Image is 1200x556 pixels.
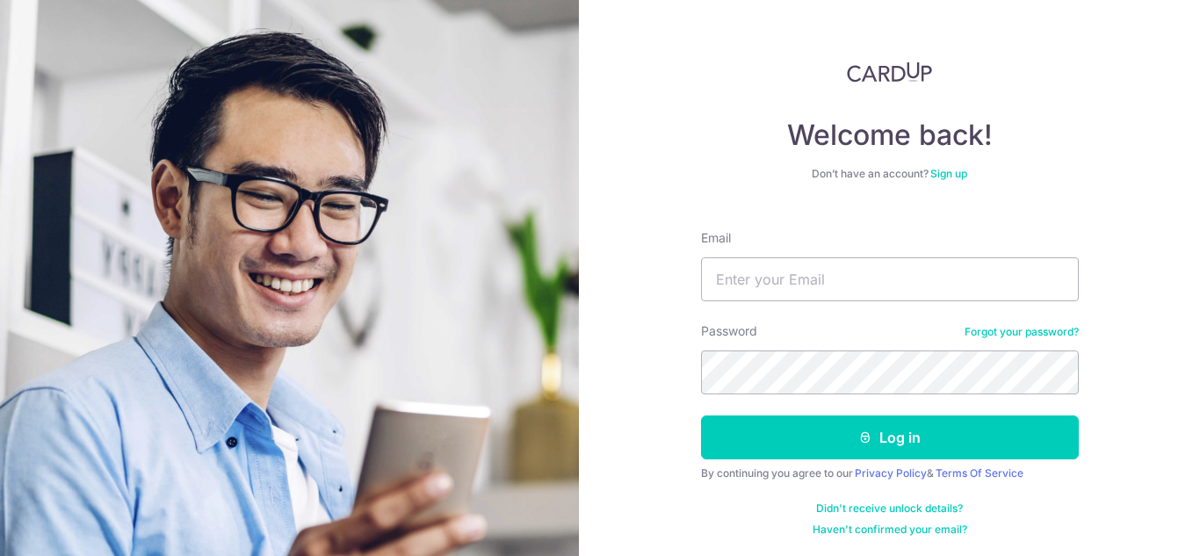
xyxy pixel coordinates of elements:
div: Don’t have an account? [701,167,1079,181]
label: Password [701,322,757,340]
button: Log in [701,415,1079,459]
a: Didn't receive unlock details? [816,502,963,516]
div: By continuing you agree to our & [701,466,1079,480]
a: Terms Of Service [936,466,1023,480]
a: Forgot your password? [965,325,1079,339]
label: Email [701,229,731,247]
a: Haven't confirmed your email? [813,523,967,537]
input: Enter your Email [701,257,1079,301]
a: Privacy Policy [855,466,927,480]
a: Sign up [930,167,967,180]
img: CardUp Logo [847,61,933,83]
h4: Welcome back! [701,118,1079,153]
